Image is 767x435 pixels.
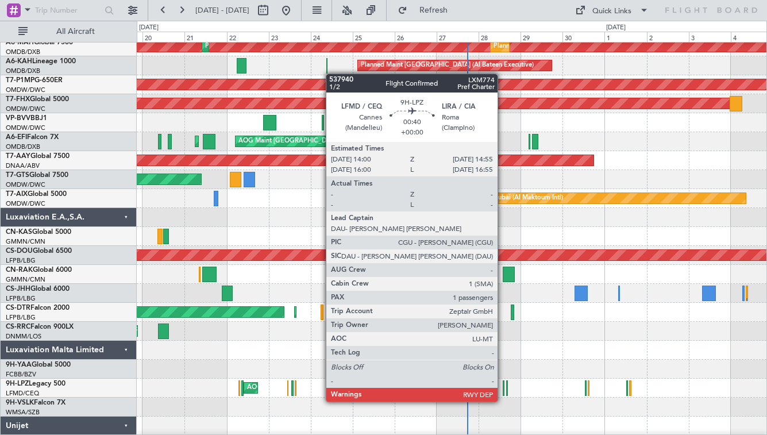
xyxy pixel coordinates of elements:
[269,32,311,42] div: 23
[142,32,184,42] div: 20
[6,324,30,330] span: CS-RRC
[184,32,226,42] div: 21
[410,6,458,14] span: Refresh
[6,48,40,56] a: OMDB/DXB
[6,180,45,189] a: OMDW/DWC
[6,67,40,75] a: OMDB/DXB
[521,32,562,42] div: 29
[6,124,45,132] a: OMDW/DWC
[6,380,29,387] span: 9H-LPZ
[247,379,339,396] div: AOG Maint Cannes (Mandelieu)
[689,32,731,42] div: 3
[6,248,33,255] span: CS-DOU
[6,77,34,84] span: T7-P1MP
[392,1,461,20] button: Refresh
[227,32,269,42] div: 22
[6,256,36,265] a: LFPB/LBG
[6,229,32,236] span: CN-KAS
[562,32,604,42] div: 30
[569,1,654,20] button: Quick Links
[6,39,73,46] a: A6-MAHGlobal 7500
[6,153,30,160] span: T7-AAY
[6,191,28,198] span: T7-AIX
[345,379,372,396] div: No Crew
[35,2,101,19] input: Trip Number
[6,286,70,292] a: CS-JHHGlobal 6000
[361,57,534,74] div: Planned Maint [GEOGRAPHIC_DATA] (Al Bateen Executive)
[6,248,72,255] a: CS-DOUGlobal 6500
[311,32,353,42] div: 24
[6,161,40,170] a: DNAA/ABV
[6,105,45,113] a: OMDW/DWC
[6,305,30,311] span: CS-DTR
[205,38,397,55] div: Planned Maint [GEOGRAPHIC_DATA] ([GEOGRAPHIC_DATA] Intl)
[238,133,373,150] div: AOG Maint [GEOGRAPHIC_DATA] (Dubai Intl)
[6,361,32,368] span: 9H-YAA
[6,324,74,330] a: CS-RRCFalcon 900LX
[6,96,30,103] span: T7-FHX
[6,275,45,284] a: GMMN/CMN
[13,22,125,41] button: All Aircraft
[479,32,521,42] div: 28
[6,370,36,379] a: FCBB/BZV
[395,32,437,42] div: 26
[368,284,549,302] div: Planned Maint [GEOGRAPHIC_DATA] ([GEOGRAPHIC_DATA])
[6,313,36,322] a: LFPB/LBG
[604,32,646,42] div: 1
[6,86,45,94] a: OMDW/DWC
[6,115,30,122] span: VP-BVV
[6,305,70,311] a: CS-DTRFalcon 2000
[6,267,33,274] span: CN-RAK
[6,191,67,198] a: T7-AIXGlobal 5000
[6,96,69,103] a: T7-FHXGlobal 5000
[6,389,39,398] a: LFMD/CEQ
[6,408,40,417] a: WMSA/SZB
[353,32,395,42] div: 25
[606,23,626,33] div: [DATE]
[6,332,41,341] a: DNMM/LOS
[6,134,27,141] span: A6-EFI
[450,190,563,207] div: Planned Maint Dubai (Al Maktoum Intl)
[592,6,631,17] div: Quick Links
[6,134,59,141] a: A6-EFIFalcon 7X
[139,23,159,33] div: [DATE]
[6,77,63,84] a: T7-P1MPG-650ER
[195,5,249,16] span: [DATE] - [DATE]
[6,361,71,368] a: 9H-YAAGlobal 5000
[6,143,40,151] a: OMDB/DXB
[647,32,689,42] div: 2
[6,172,68,179] a: T7-GTSGlobal 7500
[6,286,30,292] span: CS-JHH
[6,39,34,46] span: A6-MAH
[6,58,32,65] span: A6-KAH
[6,115,47,122] a: VP-BVVBBJ1
[6,380,65,387] a: 9H-LPZLegacy 500
[6,399,65,406] a: 9H-VSLKFalcon 7X
[6,229,71,236] a: CN-KASGlobal 5000
[494,38,685,55] div: Planned Maint [GEOGRAPHIC_DATA] ([GEOGRAPHIC_DATA] Intl)
[6,153,70,160] a: T7-AAYGlobal 7500
[403,152,573,169] div: Unplanned Maint [GEOGRAPHIC_DATA] (Al Maktoum Intl)
[6,58,76,65] a: A6-KAHLineage 1000
[371,303,499,321] div: Planned Maint Nice ([GEOGRAPHIC_DATA])
[6,199,45,208] a: OMDW/DWC
[30,28,121,36] span: All Aircraft
[6,399,34,406] span: 9H-VSLK
[6,267,72,274] a: CN-RAKGlobal 6000
[6,294,36,303] a: LFPB/LBG
[437,32,479,42] div: 27
[6,172,29,179] span: T7-GTS
[6,237,45,246] a: GMMN/CMN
